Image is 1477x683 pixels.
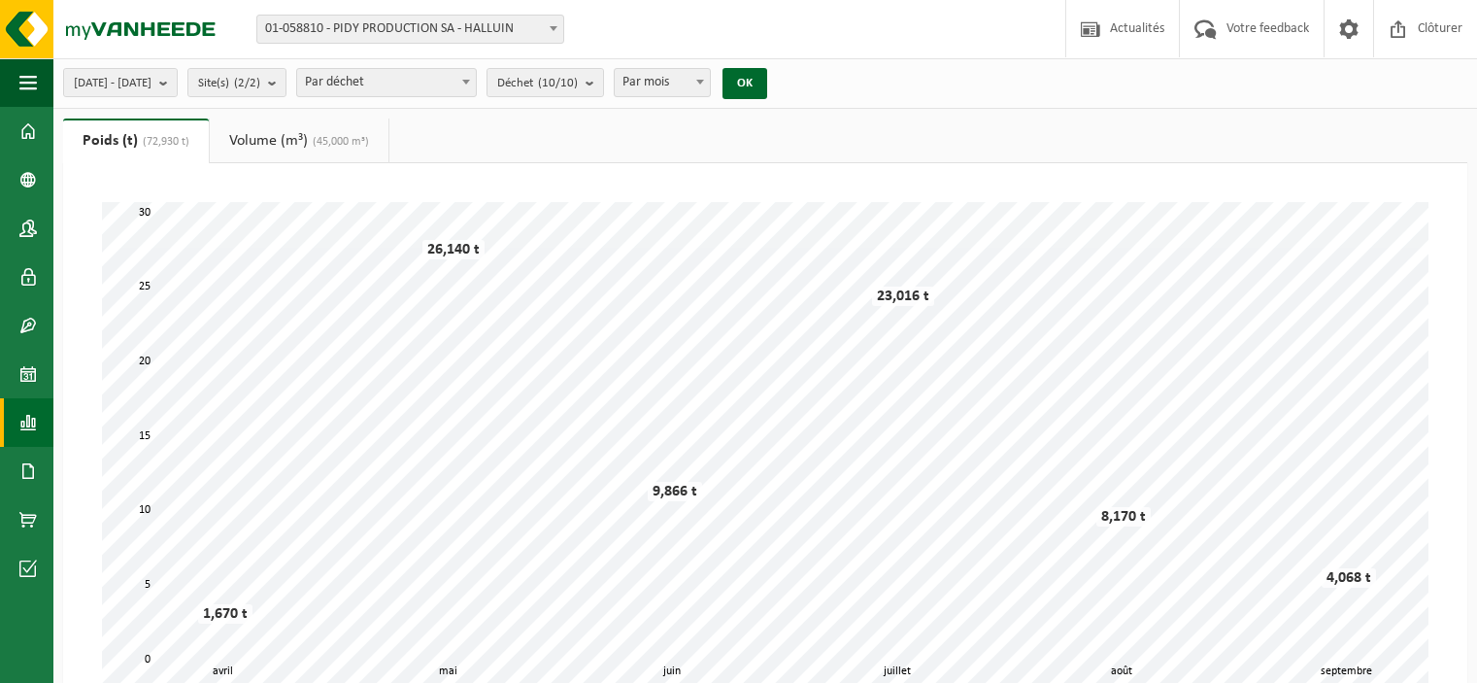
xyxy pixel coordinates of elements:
[198,69,260,98] span: Site(s)
[614,68,711,97] span: Par mois
[187,68,286,97] button: Site(s)(2/2)
[487,68,604,97] button: Déchet(10/10)
[210,119,388,163] a: Volume (m³)
[308,136,369,148] span: (45,000 m³)
[648,482,702,501] div: 9,866 t
[74,69,151,98] span: [DATE] - [DATE]
[63,119,209,163] a: Poids (t)
[497,69,578,98] span: Déchet
[422,240,485,259] div: 26,140 t
[256,15,564,44] span: 01-058810 - PIDY PRODUCTION SA - HALLUIN
[296,68,477,97] span: Par déchet
[297,69,476,96] span: Par déchet
[722,68,767,99] button: OK
[1096,507,1151,527] div: 8,170 t
[615,69,710,96] span: Par mois
[138,136,189,148] span: (72,930 t)
[1322,568,1376,588] div: 4,068 t
[257,16,563,43] span: 01-058810 - PIDY PRODUCTION SA - HALLUIN
[538,77,578,89] count: (10/10)
[198,604,252,624] div: 1,670 t
[872,287,934,306] div: 23,016 t
[63,68,178,97] button: [DATE] - [DATE]
[234,77,260,89] count: (2/2)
